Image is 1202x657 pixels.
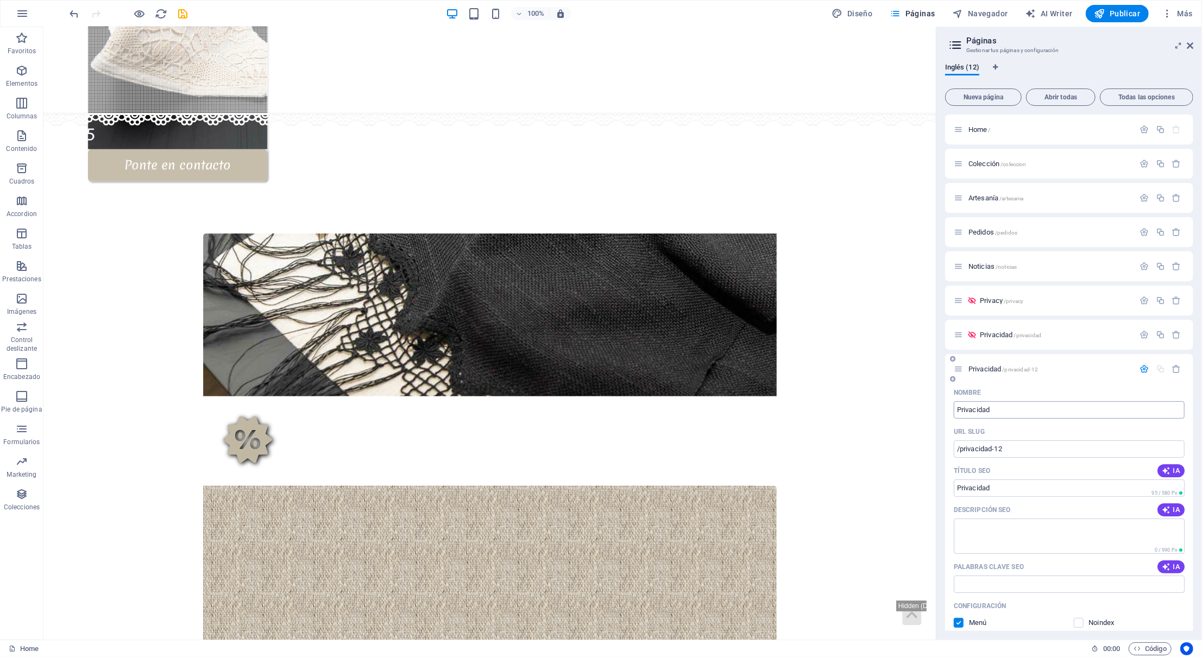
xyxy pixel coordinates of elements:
[954,479,1185,497] input: El título de la página en los resultados de búsqueda y en las pestañas del navegador
[1180,642,1193,655] button: Usercentrics
[2,275,41,283] p: Prestaciones
[1156,125,1165,134] div: Duplicar
[1156,330,1165,339] div: Duplicar
[1156,228,1165,237] div: Duplicar
[1156,262,1165,271] div: Duplicar
[1172,364,1181,374] div: Eliminar
[966,36,1193,46] h2: Páginas
[953,8,1008,19] span: Navegador
[828,5,877,22] button: Diseño
[155,8,168,20] i: Volver a cargar página
[965,160,1135,167] div: Colección/coleccion
[1140,364,1149,374] div: Configuración
[1172,125,1181,134] div: La página principal no puede eliminarse
[954,466,990,475] p: Título SEO
[1151,490,1177,496] span: 95 / 580 Px
[828,5,877,22] div: Diseño (Ctrl+Alt+Y)
[1103,642,1120,655] span: 00 00
[177,7,190,20] button: save
[556,9,565,18] i: Al redimensionar, ajustar el nivel de zoom automáticamente para ajustarse al dispositivo elegido.
[968,262,1017,270] span: Haz clic para abrir la página
[1140,296,1149,305] div: Configuración
[1134,642,1167,655] span: Código
[1153,546,1185,554] span: Longitud de píxeles calculada en los resultados de búsqueda
[4,503,40,511] p: Colecciones
[977,297,1135,304] div: Privacy/privacy
[1000,161,1026,167] span: /coleccion
[1162,8,1193,19] span: Más
[965,194,1135,201] div: Artesanía/artesania
[832,8,873,19] span: Diseño
[954,427,985,436] p: URL SLUG
[7,112,37,121] p: Columnas
[1105,94,1188,100] span: Todas las opciones
[1157,503,1185,516] button: IA
[7,210,37,218] p: Accordion
[995,230,1017,236] span: /pedidos
[1100,89,1193,106] button: Todas las opciones
[1140,228,1149,237] div: Configuración
[68,7,81,20] button: undo
[968,194,1024,202] span: Haz clic para abrir la página
[7,307,36,316] p: Imágenes
[1140,193,1149,203] div: Configuración
[999,195,1023,201] span: /artesania
[6,144,37,153] p: Contenido
[511,7,550,20] button: 100%
[1155,547,1177,553] span: 0 / 990 Px
[965,263,1135,270] div: Noticias/noticias
[1162,563,1180,571] span: IA
[1172,296,1181,305] div: Eliminar
[954,602,1006,610] p: Configuración
[954,440,1185,458] input: Última parte de la URL para esta página
[945,89,1022,106] button: Nueva página
[977,331,1135,338] div: Privacidad/privacidad
[980,331,1041,339] span: Haz clic para abrir la página
[890,8,935,19] span: Páginas
[954,466,990,475] label: El título de la página en los resultados de búsqueda y en las pestañas del navegador
[1157,5,1197,22] button: Más
[954,427,985,436] label: Última parte de la URL para esta página
[969,618,1004,628] p: Define si deseas que esta página se muestre en navegación generada automáticamente.
[1031,94,1091,100] span: Abrir todas
[133,7,146,20] button: Haz clic para salir del modo de previsualización y seguir editando
[1003,367,1039,372] span: /privacidad-12
[954,388,981,397] p: Nombre
[965,365,1135,372] div: Privacidad/privacidad-12
[965,126,1135,133] div: Home/
[1149,489,1185,497] span: Longitud de píxeles calculada en los resultados de búsqueda
[968,160,1027,168] span: Haz clic para abrir la página
[1092,642,1121,655] h6: Tiempo de la sesión
[968,125,991,134] span: Haz clic para abrir la página
[1014,332,1042,338] span: /privacidad
[980,296,1023,305] span: Haz clic para abrir la página
[1140,159,1149,168] div: Configuración
[6,79,37,88] p: Elementos
[68,8,81,20] i: Deshacer: Cambiar páginas (Ctrl+Z)
[155,7,168,20] button: reload
[9,177,35,186] p: Cuadros
[1111,645,1112,653] span: :
[9,642,39,655] a: Haz clic para cancelar la selección y doble clic para abrir páginas
[1172,330,1181,339] div: Eliminar
[1089,618,1124,628] p: Indica a los buscadores que no incluyan esta página en los resultados de búsqueda.
[1172,228,1181,237] div: Eliminar
[966,46,1172,55] h3: Gestionar tus páginas y configuración
[1172,262,1181,271] div: Eliminar
[1021,5,1077,22] button: AI Writer
[954,506,1011,514] p: Descripción SEO
[954,519,1185,554] textarea: El texto en los resultados de búsqueda y redes sociales
[1156,159,1165,168] div: Duplicar
[968,365,1038,373] span: Haz clic para abrir la página
[8,47,36,55] p: Favoritos
[1,405,42,414] p: Pie de página
[1156,296,1165,305] div: Duplicar
[1156,193,1165,203] div: Duplicar
[1129,642,1172,655] button: Código
[3,438,40,446] p: Formularios
[1172,193,1181,203] div: Eliminar
[12,242,32,251] p: Tablas
[1140,125,1149,134] div: Configuración
[945,64,1193,84] div: Pestañas de idiomas
[996,264,1017,270] span: /noticias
